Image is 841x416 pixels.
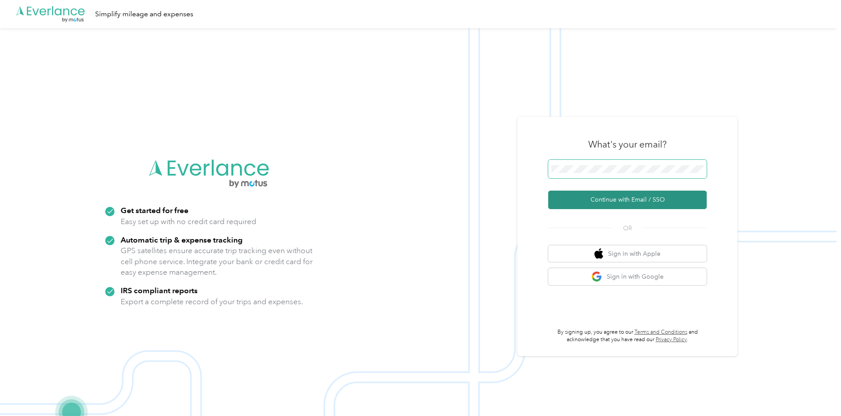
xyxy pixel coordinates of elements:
[121,216,256,227] p: Easy set up with no credit card required
[548,245,707,262] button: apple logoSign in with Apple
[548,328,707,344] p: By signing up, you agree to our and acknowledge that you have read our .
[121,296,303,307] p: Export a complete record of your trips and expenses.
[121,245,313,278] p: GPS satellites ensure accurate trip tracking even without cell phone service. Integrate your bank...
[634,329,687,335] a: Terms and Conditions
[594,248,603,259] img: apple logo
[588,138,667,151] h3: What's your email?
[612,224,643,233] span: OR
[656,336,687,343] a: Privacy Policy
[121,286,198,295] strong: IRS compliant reports
[95,9,193,20] div: Simplify mileage and expenses
[548,268,707,285] button: google logoSign in with Google
[121,235,243,244] strong: Automatic trip & expense tracking
[121,206,188,215] strong: Get started for free
[591,271,602,282] img: google logo
[548,191,707,209] button: Continue with Email / SSO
